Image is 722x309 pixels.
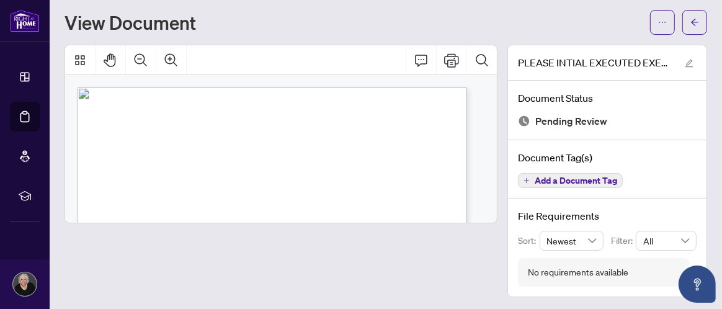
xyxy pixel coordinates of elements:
[528,266,628,279] div: No requirements available
[658,18,667,27] span: ellipsis
[518,208,697,223] h4: File Requirements
[690,18,699,27] span: arrow-left
[611,234,636,248] p: Filter:
[65,12,196,32] h1: View Document
[524,177,530,184] span: plus
[643,231,689,250] span: All
[518,234,540,248] p: Sort:
[679,266,716,303] button: Open asap
[13,272,37,296] img: Profile Icon
[10,9,40,32] img: logo
[518,150,697,165] h4: Document Tag(s)
[535,113,607,130] span: Pending Review
[547,231,597,250] span: Newest
[535,176,617,185] span: Add a Document Tag
[518,115,530,127] img: Document Status
[518,55,673,70] span: PLEASE INTIAL EXECUTED EXECUTED.pdf
[518,91,697,105] h4: Document Status
[685,59,693,68] span: edit
[518,173,623,188] button: Add a Document Tag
